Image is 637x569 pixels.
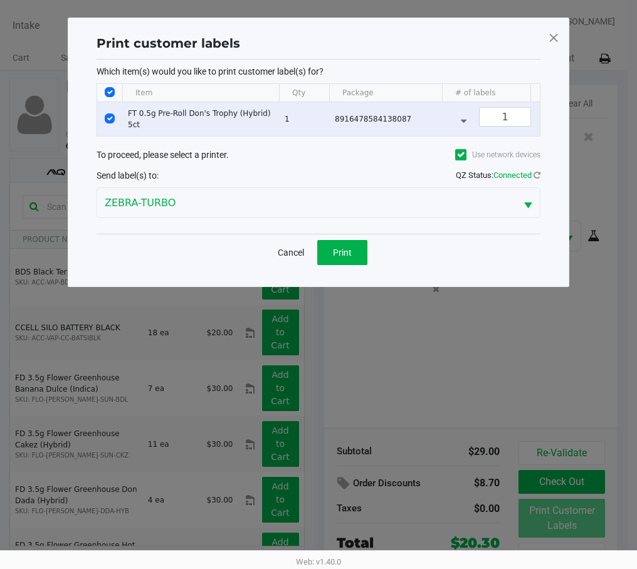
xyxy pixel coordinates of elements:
input: Select All Rows [105,87,115,97]
div: Data table [97,84,540,136]
button: Select [516,188,540,217]
span: Print [333,248,352,258]
label: Use network devices [455,149,540,160]
p: Which item(s) would you like to print customer label(s) for? [97,66,540,77]
input: Select Row [105,113,115,123]
th: Qty [279,84,329,102]
span: Connected [493,170,532,180]
th: Package [329,84,442,102]
h1: Print customer labels [97,34,240,53]
span: Web: v1.40.0 [296,557,341,566]
th: # of labels [442,84,567,102]
span: Send label(s) to: [97,170,159,180]
span: QZ Status: [456,170,540,180]
td: 8916478584138087 [329,102,442,136]
span: ZEBRA-TURBO [105,196,508,211]
button: Print [317,240,367,265]
button: Cancel [270,240,312,265]
td: FT 0.5g Pre-Roll Don's Trophy (Hybrid) 5ct [122,102,279,136]
span: To proceed, please select a printer. [97,150,229,160]
td: 1 [279,102,329,136]
th: Item [122,84,279,102]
